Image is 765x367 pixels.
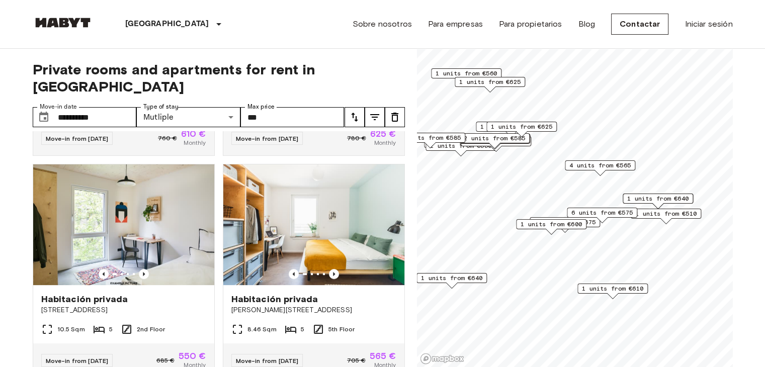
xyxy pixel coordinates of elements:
span: Move-in from [DATE] [46,357,109,364]
span: 1 units from €625 [491,122,552,131]
span: 5 [301,325,304,334]
button: tune [365,107,385,127]
label: Move-in date [40,103,77,111]
span: 8.46 Sqm [247,325,277,334]
img: Habyt [33,18,93,28]
div: Map marker [416,273,487,289]
span: 1 units from €625 [459,77,521,86]
span: [PERSON_NAME][STREET_ADDRESS] [231,305,396,315]
div: Map marker [577,284,648,299]
button: Previous image [289,269,299,279]
span: 6 units from €575 [571,208,633,217]
div: Map marker [426,141,496,156]
button: Choose date, selected date is 3 Nov 2025 [34,107,54,127]
a: Para empresas [428,18,483,30]
span: 610 € [181,129,206,138]
button: tune [385,107,405,127]
span: 685 € [156,356,175,365]
span: Move-in from [DATE] [236,357,299,364]
button: Previous image [99,269,109,279]
span: 1 units from €640 [627,194,689,203]
span: 1 units from €585 [480,122,542,131]
div: Map marker [567,208,637,223]
a: Contactar [611,14,668,35]
span: 2 units from €675 [534,218,596,227]
a: Sobre nosotros [353,18,412,30]
span: 1 units from €610 [582,284,643,293]
div: Map marker [455,77,525,93]
span: [STREET_ADDRESS] [41,305,206,315]
div: Map marker [516,219,586,235]
div: Map marker [565,160,635,176]
div: Mutliple [136,107,240,127]
div: Map marker [623,194,693,209]
img: Marketing picture of unit DE-01-08-020-01Q [223,164,404,285]
span: 1 units from €510 [635,209,697,218]
button: tune [345,107,365,127]
div: Map marker [476,122,546,137]
span: Monthly [374,138,396,147]
span: 1 units from €600 [521,220,582,229]
span: 1 units from €560 [436,69,497,78]
div: Map marker [486,122,557,137]
button: Previous image [329,269,339,279]
span: 2nd Floor [137,325,165,334]
span: 8 units from €585 [399,133,461,142]
span: Move-in from [DATE] [46,135,109,142]
div: Map marker [431,68,501,84]
span: Habitación privada [231,293,318,305]
span: Monthly [184,138,206,147]
span: 565 € [370,351,396,360]
span: 1 units from €640 [421,273,482,283]
p: [GEOGRAPHIC_DATA] [125,18,209,30]
span: Move-in from [DATE] [236,135,299,142]
label: Type of stay [143,103,179,111]
div: Map marker [530,217,600,233]
a: Mapbox logo [420,353,464,364]
span: Habitación privada [41,293,128,305]
span: 10.5 Sqm [57,325,85,334]
a: Iniciar sesión [685,18,732,30]
div: Map marker [460,134,530,149]
span: 4 units from €565 [569,161,631,170]
a: Blog [578,18,595,30]
span: 5th Floor [328,325,355,334]
div: Map marker [459,133,530,149]
div: Map marker [631,209,701,224]
span: 705 € [347,356,366,365]
span: 550 € [179,351,206,360]
label: Max price [247,103,275,111]
img: Marketing picture of unit DE-01-005-01Q [33,164,214,285]
span: 780 € [347,134,366,143]
a: Para propietarios [499,18,562,30]
div: Map marker [395,133,465,148]
span: 2 units from €585 [464,134,525,143]
span: Private rooms and apartments for rent in [GEOGRAPHIC_DATA] [33,61,405,95]
span: 760 € [158,134,177,143]
button: Previous image [139,269,149,279]
div: Map marker [461,136,531,152]
span: 5 [109,325,113,334]
span: 625 € [370,129,396,138]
